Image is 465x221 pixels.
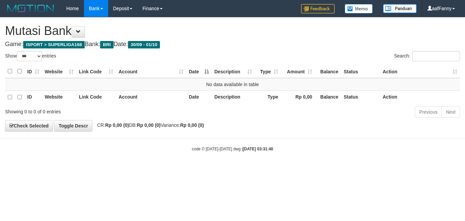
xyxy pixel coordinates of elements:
[54,120,92,132] a: Toggle Descr
[5,3,56,13] img: MOTION_logo.png
[192,147,273,151] small: code © [DATE]-[DATE] dwg |
[255,65,281,78] th: Type: activate to sort column ascending
[25,90,42,104] th: ID
[100,41,113,48] span: BRI
[394,51,460,61] label: Search:
[17,51,42,61] select: Showentries
[25,65,42,78] th: ID: activate to sort column ascending
[315,90,341,104] th: Balance
[212,65,255,78] th: Description: activate to sort column ascending
[315,65,341,78] th: Balance
[5,120,53,132] a: Check Selected
[301,4,335,13] img: Feedback.jpg
[412,51,460,61] input: Search:
[5,51,56,61] label: Show entries
[380,65,460,78] th: Action: activate to sort column ascending
[212,90,255,104] th: Description
[255,90,281,104] th: Type
[341,90,380,104] th: Status
[5,106,189,115] div: Showing 0 to 0 of 0 entries
[180,122,204,128] strong: Rp 0,00 (0)
[94,122,204,128] span: CR: DB: Variance:
[42,90,76,104] th: Website
[345,4,373,13] img: Button%20Memo.svg
[341,65,380,78] th: Status
[415,106,442,118] a: Previous
[281,90,315,104] th: Rp 0,00
[186,65,212,78] th: Date: activate to sort column descending
[380,90,460,104] th: Action
[116,65,186,78] th: Account: activate to sort column ascending
[105,122,129,128] strong: Rp 0,00 (0)
[5,24,460,38] h1: Mutasi Bank
[441,106,460,118] a: Next
[5,78,460,91] td: No data available in table
[76,90,116,104] th: Link Code
[42,65,76,78] th: Website: activate to sort column ascending
[243,147,273,151] strong: [DATE] 03:31:40
[116,90,186,104] th: Account
[23,41,85,48] span: ISPORT > SUPERLIGA168
[281,65,315,78] th: Amount: activate to sort column ascending
[5,41,460,48] h4: Game: Bank: Date:
[128,41,160,48] span: 30/09 - 01/10
[76,65,116,78] th: Link Code: activate to sort column ascending
[137,122,161,128] strong: Rp 0,00 (0)
[186,90,212,104] th: Date
[383,4,417,13] img: panduan.png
